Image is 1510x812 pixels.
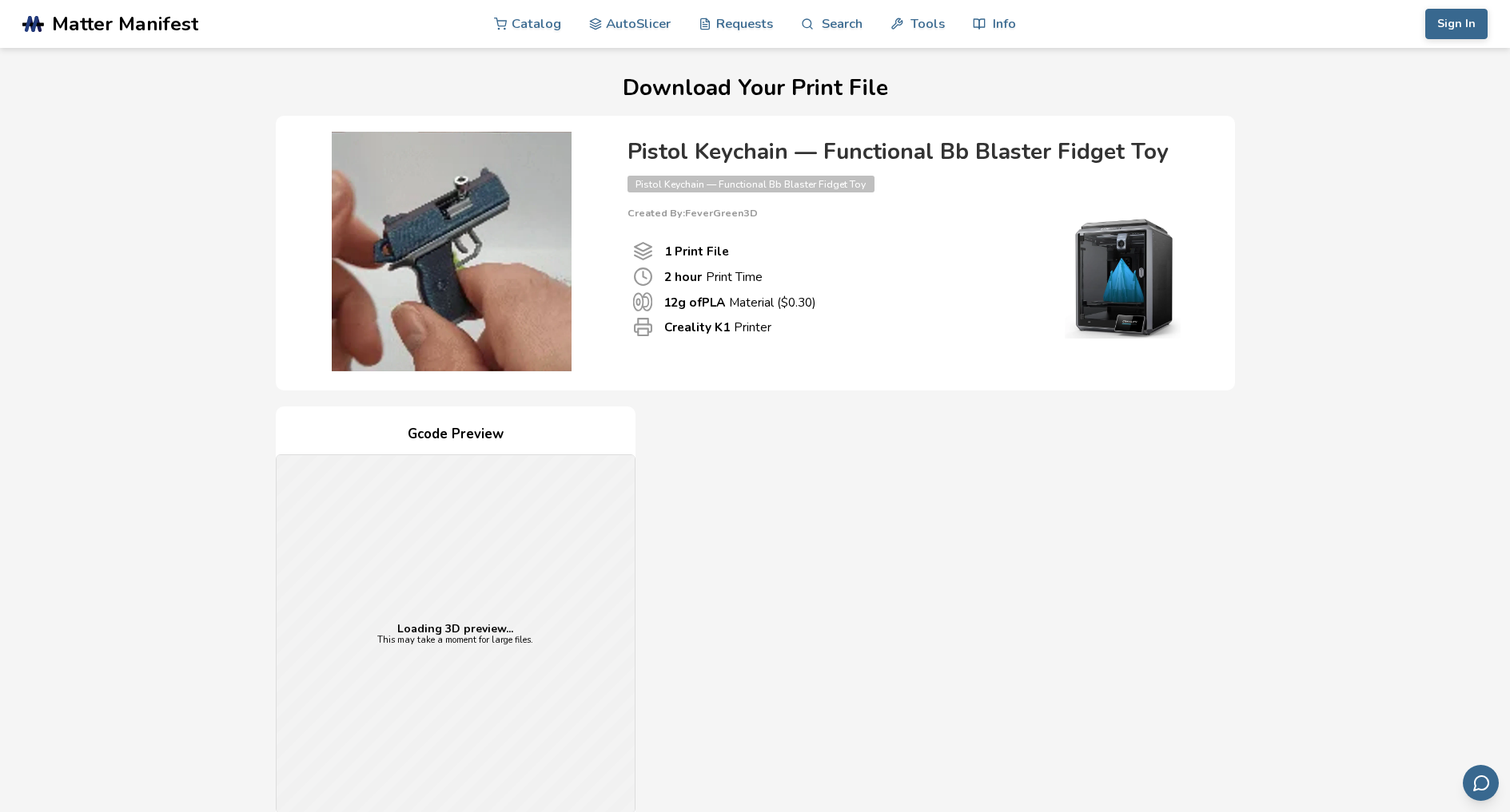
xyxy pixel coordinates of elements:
h1: Download Your Print File [30,76,1480,101]
span: Number Of Print files [633,241,653,261]
p: Printer [664,319,771,335]
h4: Gcode Preview [276,422,635,447]
span: Matter Manifest [52,13,198,35]
p: This may take a moment for large files. [377,636,533,646]
span: Printer [633,317,653,337]
p: Print Time [664,268,763,285]
h4: Pistol Keychain — Functional Bb Blaster Fidget Toy [628,140,1203,164]
span: Print Time [633,267,653,287]
p: Created By: FeverGreen3D [628,208,1203,219]
b: Creality K1 [664,319,730,335]
span: Pistol Keychain — Functional Bb Blaster Fidget Toy [628,176,875,192]
img: Printer [1043,219,1203,339]
p: Material ($ 0.30 ) [663,294,816,311]
b: 2 hour [664,268,702,285]
span: Material Used [633,292,652,311]
img: Product [292,132,612,371]
button: Sign In [1425,9,1488,39]
b: 1 Print File [664,243,729,259]
button: Send feedback via email [1463,765,1499,801]
b: 12 g of PLA [663,294,725,311]
p: Loading 3D preview... [377,623,533,636]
